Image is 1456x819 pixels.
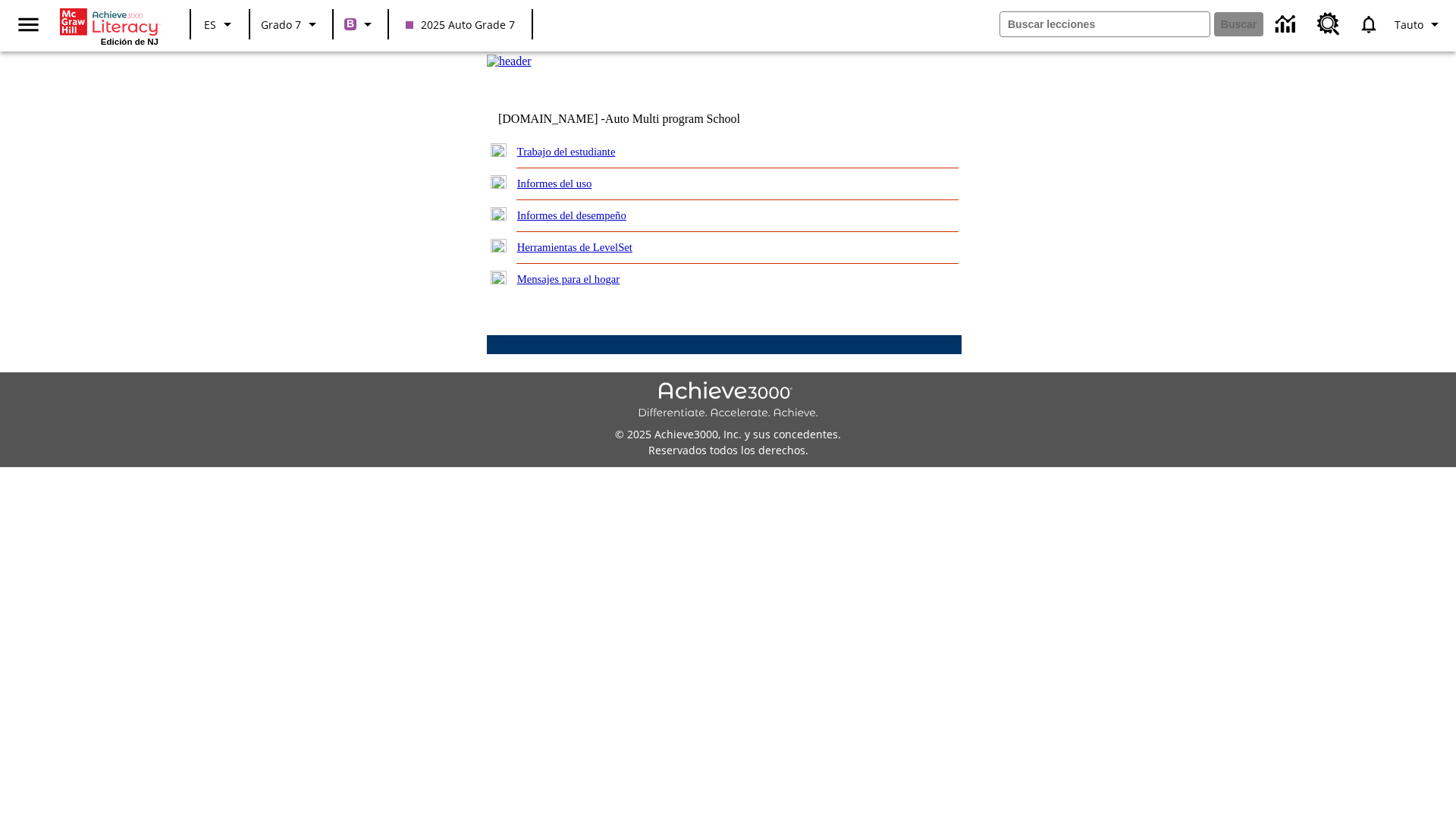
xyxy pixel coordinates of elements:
[491,143,507,157] img: plus.gif
[517,177,592,190] a: Informes del uso
[517,241,632,253] a: Herramientas de LevelSet
[1266,4,1308,45] a: Centro de información
[6,2,51,47] button: Abrir el menú lateral
[1395,17,1423,33] span: Tauto
[487,55,532,68] img: header
[1389,11,1450,38] button: Perfil/Configuración
[347,14,354,33] span: B
[1308,4,1349,45] a: Centro de recursos, Se abrirá en una pestaña nueva.
[338,11,383,38] button: Boost El color de la clase es morado/púrpura. Cambiar el color de la clase.
[605,112,740,125] nobr: Auto Multi program School
[255,11,328,38] button: Grado: Grado 7, Elige un grado
[196,11,244,38] button: Lenguaje: ES, Selecciona un idioma
[517,273,620,285] a: Mensajes para el hogar
[491,207,507,221] img: plus.gif
[517,209,626,221] a: Informes del desempeño
[60,5,158,46] div: Portada
[491,175,507,189] img: plus.gif
[498,112,777,126] td: [DOMAIN_NAME] -
[406,17,515,33] span: 2025 Auto Grade 7
[1000,12,1210,36] input: Buscar campo
[204,17,216,33] span: ES
[491,271,507,284] img: plus.gif
[101,37,158,46] span: Edición de NJ
[1349,5,1389,44] a: Notificaciones
[638,381,818,420] img: Achieve3000 Differentiate Accelerate Achieve
[261,17,301,33] span: Grado 7
[517,146,616,158] a: Trabajo del estudiante
[491,239,507,253] img: plus.gif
